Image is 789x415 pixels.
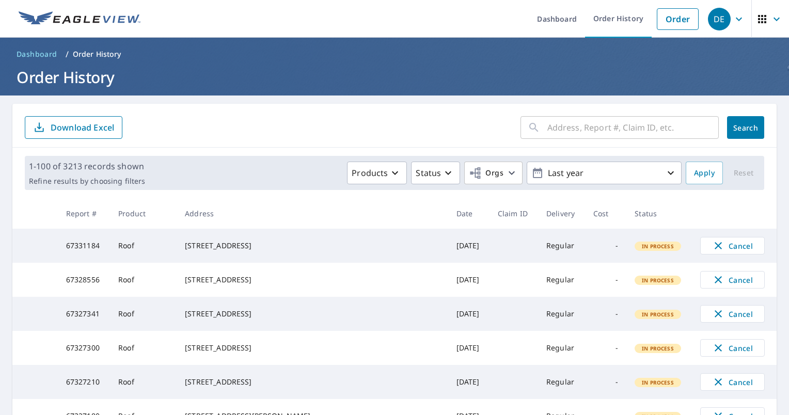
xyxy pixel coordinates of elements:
[469,167,503,180] span: Orgs
[58,331,110,365] td: 67327300
[66,48,69,60] li: /
[585,198,626,229] th: Cost
[185,275,439,285] div: [STREET_ADDRESS]
[585,263,626,297] td: -
[51,122,114,133] p: Download Excel
[538,297,585,331] td: Regular
[538,263,585,297] td: Regular
[58,263,110,297] td: 67328556
[58,229,110,263] td: 67331184
[185,343,439,353] div: [STREET_ADDRESS]
[352,167,388,179] p: Products
[585,365,626,399] td: -
[711,342,754,354] span: Cancel
[700,237,765,254] button: Cancel
[527,162,682,184] button: Last year
[708,8,731,30] div: DE
[694,167,715,180] span: Apply
[626,198,692,229] th: Status
[735,123,756,133] span: Search
[58,365,110,399] td: 67327210
[185,309,439,319] div: [STREET_ADDRESS]
[177,198,448,229] th: Address
[448,263,490,297] td: [DATE]
[585,229,626,263] td: -
[58,297,110,331] td: 67327341
[711,308,754,320] span: Cancel
[58,198,110,229] th: Report #
[711,274,754,286] span: Cancel
[464,162,523,184] button: Orgs
[636,311,680,318] span: In Process
[490,198,538,229] th: Claim ID
[110,263,177,297] td: Roof
[711,376,754,388] span: Cancel
[185,241,439,251] div: [STREET_ADDRESS]
[29,177,145,186] p: Refine results by choosing filters
[448,365,490,399] td: [DATE]
[538,229,585,263] td: Regular
[700,339,765,357] button: Cancel
[448,297,490,331] td: [DATE]
[110,229,177,263] td: Roof
[538,331,585,365] td: Regular
[538,198,585,229] th: Delivery
[585,297,626,331] td: -
[636,379,680,386] span: In Process
[19,11,140,27] img: EV Logo
[416,167,441,179] p: Status
[12,46,61,62] a: Dashboard
[411,162,460,184] button: Status
[73,49,121,59] p: Order History
[29,160,145,172] p: 1-100 of 3213 records shown
[700,373,765,391] button: Cancel
[636,277,680,284] span: In Process
[547,113,719,142] input: Address, Report #, Claim ID, etc.
[185,377,439,387] div: [STREET_ADDRESS]
[110,331,177,365] td: Roof
[657,8,699,30] a: Order
[12,46,777,62] nav: breadcrumb
[448,198,490,229] th: Date
[711,240,754,252] span: Cancel
[448,229,490,263] td: [DATE]
[17,49,57,59] span: Dashboard
[636,243,680,250] span: In Process
[636,345,680,352] span: In Process
[347,162,407,184] button: Products
[12,67,777,88] h1: Order History
[585,331,626,365] td: -
[686,162,723,184] button: Apply
[448,331,490,365] td: [DATE]
[544,164,665,182] p: Last year
[538,365,585,399] td: Regular
[110,198,177,229] th: Product
[727,116,764,139] button: Search
[700,305,765,323] button: Cancel
[700,271,765,289] button: Cancel
[110,365,177,399] td: Roof
[25,116,122,139] button: Download Excel
[110,297,177,331] td: Roof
